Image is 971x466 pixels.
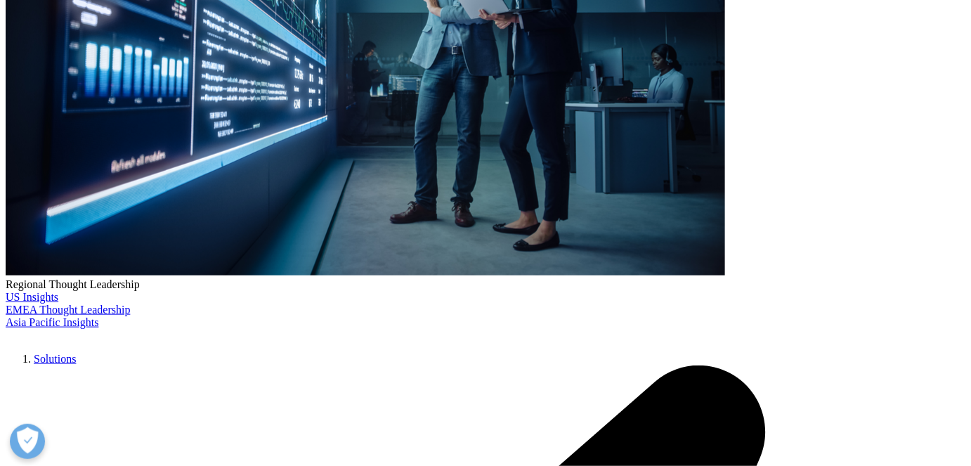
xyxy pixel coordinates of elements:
a: US Insights [6,291,58,303]
button: Open Preferences [10,424,45,459]
div: Regional Thought Leadership [6,278,965,291]
a: EMEA Thought Leadership [6,304,130,316]
a: Asia Pacific Insights [6,316,98,328]
a: Solutions [34,353,76,365]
